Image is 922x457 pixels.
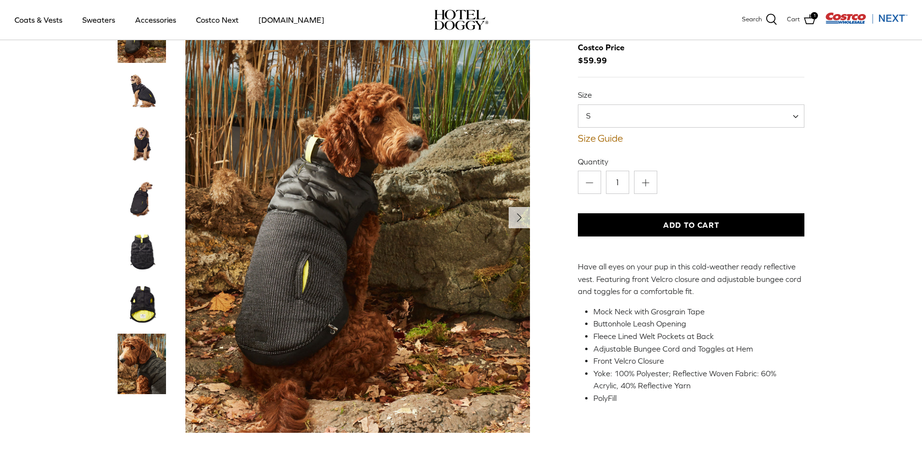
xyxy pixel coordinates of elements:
a: Show Gallery [185,2,530,433]
input: Quantity [606,171,629,194]
a: Coats & Vests [6,3,71,36]
a: [DOMAIN_NAME] [250,3,333,36]
button: Add to Cart [578,213,805,236]
a: Accessories [126,3,185,36]
span: S [578,104,805,128]
label: Size [578,89,805,100]
span: Search [742,15,762,25]
li: Fleece Lined Welt Pockets at Back [593,330,797,343]
p: Have all eyes on your pup in this cold-weather ready reflective vest. Featuring front Velcro clos... [578,261,805,298]
a: Search [742,14,777,26]
a: hoteldoggy.com hoteldoggycom [434,10,488,30]
li: Front Velcro Closure [593,355,797,368]
span: S [578,110,610,121]
a: Thumbnail Link [118,174,166,222]
li: Mock Neck with Grosgrain Tape [593,306,797,318]
span: 1 [811,12,818,19]
a: Costco Next [187,3,247,36]
a: Thumbnail Link [118,280,166,329]
label: Quantity [578,156,805,167]
a: Thumbnail Link [118,121,166,169]
img: Costco Next [825,12,907,24]
li: PolyFill [593,392,797,405]
li: Buttonhole Leash Opening [593,318,797,330]
img: hoteldoggycom [434,10,488,30]
span: $59.99 [578,41,634,67]
li: Yoke: 100% Polyester; Reflective Woven Fabric: 60% Acrylic, 40% Reflective Yarn [593,368,797,392]
a: Thumbnail Link [118,227,166,276]
a: Thumbnail Link [118,334,166,394]
button: Next [509,207,530,228]
span: Cart [787,15,800,25]
a: Sweaters [74,3,124,36]
a: Thumbnail Link [118,68,166,116]
a: Visit Costco Next [825,18,907,26]
div: Costco Price [578,41,624,54]
a: Cart 1 [787,14,816,26]
a: Size Guide [578,133,805,144]
li: Adjustable Bungee Cord and Toggles at Hem [593,343,797,355]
